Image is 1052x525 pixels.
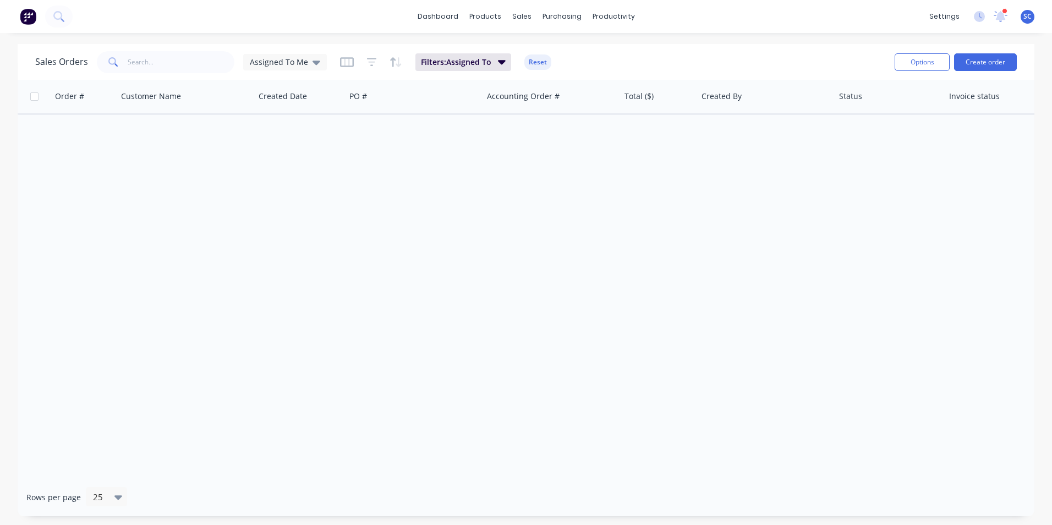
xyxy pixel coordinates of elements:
div: Accounting Order # [487,91,560,102]
div: Created By [702,91,742,102]
h1: Sales Orders [35,57,88,67]
div: Customer Name [121,91,181,102]
div: Status [839,91,862,102]
span: Filters: Assigned To [421,57,491,68]
button: Create order [954,53,1017,71]
img: Factory [20,8,36,25]
div: sales [507,8,537,25]
span: Assigned To Me [250,56,308,68]
a: dashboard [412,8,464,25]
div: productivity [587,8,640,25]
div: Total ($) [624,91,654,102]
div: purchasing [537,8,587,25]
button: Options [895,53,950,71]
div: settings [924,8,965,25]
button: Filters:Assigned To [415,53,511,71]
span: SC [1023,12,1032,21]
div: Created Date [259,91,307,102]
div: Invoice status [949,91,1000,102]
div: Order # [55,91,84,102]
div: PO # [349,91,367,102]
input: Search... [128,51,235,73]
span: Rows per page [26,492,81,503]
div: products [464,8,507,25]
button: Reset [524,54,551,70]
